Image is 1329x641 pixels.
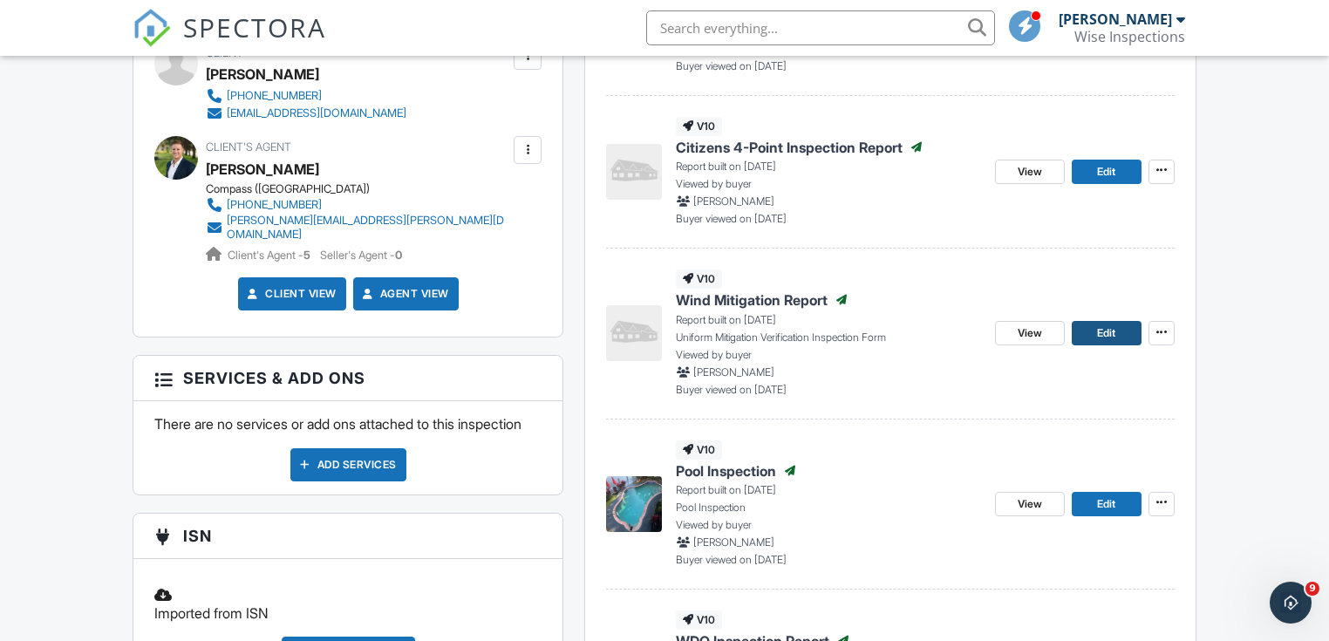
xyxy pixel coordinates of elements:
[303,249,310,262] strong: 5
[206,140,291,153] span: Client's Agent
[206,156,319,182] a: [PERSON_NAME]
[320,249,402,262] span: Seller's Agent -
[206,196,509,214] a: [PHONE_NUMBER]
[359,285,449,303] a: Agent View
[206,105,406,122] a: [EMAIL_ADDRESS][DOMAIN_NAME]
[206,214,509,242] a: [PERSON_NAME][EMAIL_ADDRESS][PERSON_NAME][DOMAIN_NAME]
[228,249,313,262] span: Client's Agent -
[133,9,171,47] img: The Best Home Inspection Software - Spectora
[1305,582,1319,596] span: 9
[1059,10,1172,28] div: [PERSON_NAME]
[395,249,402,262] strong: 0
[144,572,552,637] div: Imported from ISN
[290,448,406,481] div: Add Services
[206,61,319,87] div: [PERSON_NAME]
[206,182,523,196] div: Compass ([GEOGRAPHIC_DATA])
[133,401,562,494] div: There are no services or add ons attached to this inspection
[133,514,562,559] h3: ISN
[133,356,562,401] h3: Services & Add ons
[227,106,406,120] div: [EMAIL_ADDRESS][DOMAIN_NAME]
[227,89,322,103] div: [PHONE_NUMBER]
[227,214,509,242] div: [PERSON_NAME][EMAIL_ADDRESS][PERSON_NAME][DOMAIN_NAME]
[227,198,322,212] div: [PHONE_NUMBER]
[206,87,406,105] a: [PHONE_NUMBER]
[1270,582,1312,624] iframe: Intercom live chat
[133,24,326,60] a: SPECTORA
[646,10,995,45] input: Search everything...
[244,285,337,303] a: Client View
[1074,28,1185,45] div: Wise Inspections
[183,9,326,45] span: SPECTORA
